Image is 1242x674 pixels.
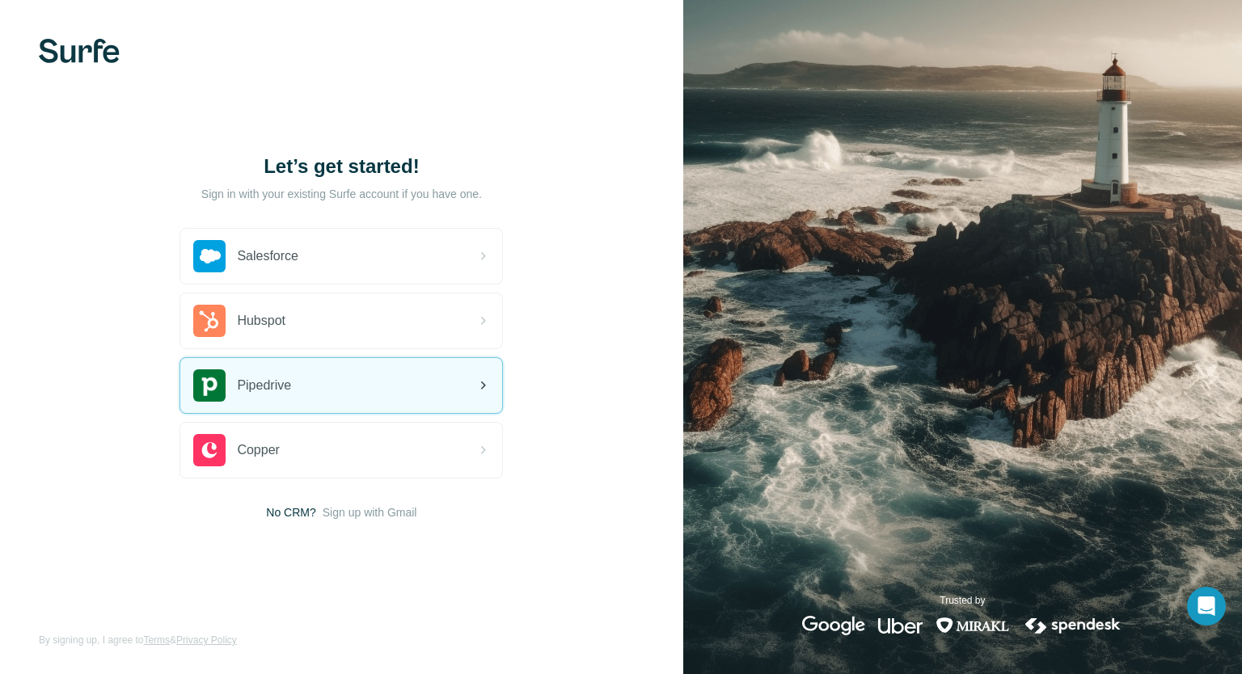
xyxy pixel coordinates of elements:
[193,434,226,466] img: copper's logo
[1187,587,1226,626] div: Open Intercom Messenger
[237,311,285,331] span: Hubspot
[936,616,1010,635] img: mirakl's logo
[193,305,226,337] img: hubspot's logo
[39,633,237,647] span: By signing up, I agree to &
[940,593,985,608] p: Trusted by
[237,376,291,395] span: Pipedrive
[802,616,865,635] img: google's logo
[193,240,226,272] img: salesforce's logo
[193,369,226,402] img: pipedrive's logo
[878,616,923,635] img: uber's logo
[266,504,315,520] span: No CRM?
[323,504,417,520] button: Sign up with Gmail
[143,634,170,646] a: Terms
[1023,616,1123,635] img: spendesk's logo
[237,440,279,460] span: Copper
[180,154,503,179] h1: Let’s get started!
[237,246,298,266] span: Salesforce
[201,186,482,202] p: Sign in with your existing Surfe account if you have one.
[176,634,237,646] a: Privacy Policy
[39,39,120,63] img: Surfe's logo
